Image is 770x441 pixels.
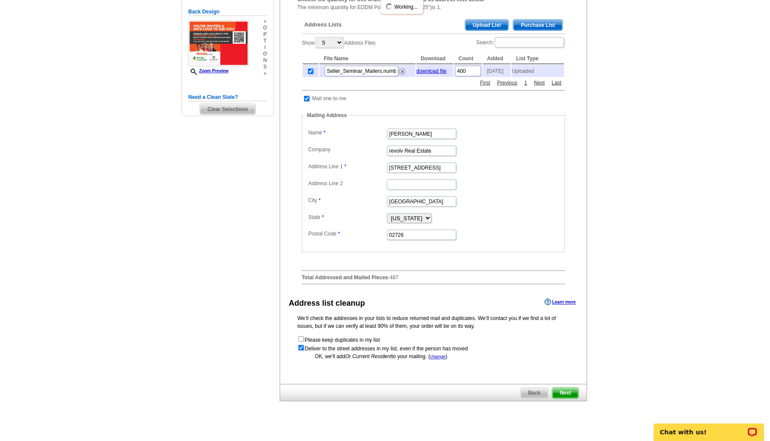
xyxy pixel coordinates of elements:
[298,353,569,361] div: OK, we'll add to your mailing. ( )
[512,53,564,64] th: List Type
[263,57,267,64] span: n
[532,79,547,87] a: Next
[263,38,267,44] span: t
[553,388,579,399] span: Next
[308,180,386,187] label: Address Line 2
[522,79,530,87] a: 1
[289,298,365,310] div: Address list cleanup
[188,8,267,16] h5: Back Design
[386,3,393,10] img: loading...
[308,163,386,170] label: Address Line 1
[466,20,508,30] span: Upload List
[514,20,563,30] span: Purchase List
[495,37,564,48] input: Search:
[312,94,347,103] td: Mail one to me
[200,104,255,114] span: Clear Selections
[308,230,386,238] label: Postal Code
[316,37,343,48] select: ShowAddress Files
[495,79,520,87] a: Previous
[298,336,569,353] form: Please keep duplicates in my list Deliver to the street addresses in my list, even if the person ...
[263,31,267,38] span: p
[454,53,482,64] th: Count
[263,64,267,70] span: s
[308,196,386,204] label: City
[263,44,267,51] span: i
[483,53,511,64] th: Added
[263,70,267,77] span: »
[320,53,416,64] th: File Name
[263,25,267,31] span: o
[308,213,386,221] label: State
[430,354,446,359] a: change
[476,36,565,49] label: Search:
[188,93,267,101] h5: Need a Clean Slate?
[298,13,569,291] div: -
[399,69,406,75] img: delete.png
[188,20,249,66] img: small-thumb.jpg
[512,65,564,77] td: Uploaded
[390,274,398,281] span: 487
[550,79,564,87] a: Last
[308,146,386,154] label: Company
[399,67,406,73] a: Remove this list
[521,388,549,399] a: Back
[263,51,267,57] span: o
[188,69,229,73] a: Zoom Preview
[648,414,770,441] iframe: LiveChat chat widget
[417,53,453,64] th: Download
[483,65,511,77] td: [DATE]
[417,68,447,74] a: download file
[302,274,388,281] strong: Total Addressed and Mailed Pieces
[478,79,492,87] a: First
[521,388,548,399] span: Back
[298,315,569,330] p: We’ll check the addresses in your lists to reduce returned mail and duplicates. We’ll contact you...
[304,21,342,29] span: Address Lists
[308,129,386,137] label: Name
[263,18,267,25] span: »
[545,299,576,306] a: Learn more
[345,354,391,360] span: Or Current Resident
[306,111,348,119] legend: Mailing Address
[302,36,376,49] label: Show Address Files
